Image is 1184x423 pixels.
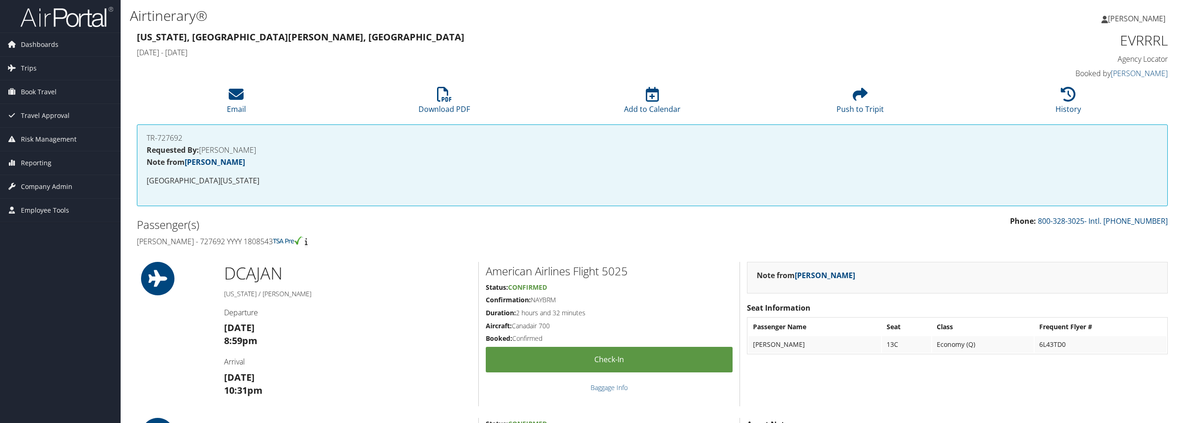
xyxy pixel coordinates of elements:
td: [PERSON_NAME] [748,336,881,353]
strong: Phone: [1010,216,1036,226]
strong: Status: [486,283,508,292]
span: Risk Management [21,128,77,151]
span: Travel Approval [21,104,70,127]
td: Economy (Q) [932,336,1034,353]
h4: [PERSON_NAME] - 727692 YYYY 1808543 [137,236,645,247]
strong: Seat Information [747,303,811,313]
strong: 8:59pm [224,334,257,347]
a: [PERSON_NAME] [795,270,855,280]
h5: NAYBRM [486,295,733,305]
th: Passenger Name [748,319,881,335]
h5: [US_STATE] / [PERSON_NAME] [224,289,471,299]
a: Add to Calendar [624,92,681,114]
strong: Aircraft: [486,321,512,330]
strong: [US_STATE], [GEOGRAPHIC_DATA] [PERSON_NAME], [GEOGRAPHIC_DATA] [137,31,464,43]
td: 13C [882,336,931,353]
strong: Booked: [486,334,512,343]
img: tsa-precheck.png [273,236,303,245]
a: [PERSON_NAME] [185,157,245,167]
a: Email [227,92,246,114]
th: Frequent Flyer # [1035,319,1166,335]
h5: Confirmed [486,334,733,343]
strong: [DATE] [224,371,255,384]
a: [PERSON_NAME] [1101,5,1175,33]
strong: Note from [757,270,855,280]
strong: 10:31pm [224,384,263,397]
a: History [1055,92,1081,114]
a: Check-in [486,347,733,372]
h1: DCA JAN [224,262,471,285]
h4: TR-727692 [147,134,1158,142]
h1: EVRRRL [920,31,1168,50]
h4: Booked by [920,68,1168,78]
span: [PERSON_NAME] [1108,13,1165,24]
h4: Departure [224,307,471,318]
h4: [DATE] - [DATE] [137,47,907,58]
span: Dashboards [21,33,58,56]
a: Download PDF [418,92,470,114]
td: 6L43TD0 [1035,336,1166,353]
th: Class [932,319,1034,335]
h2: American Airlines Flight 5025 [486,263,733,279]
h4: Arrival [224,357,471,367]
span: Reporting [21,151,51,175]
span: Trips [21,57,37,80]
span: Confirmed [508,283,547,292]
th: Seat [882,319,931,335]
h5: 2 hours and 32 minutes [486,308,733,318]
strong: Confirmation: [486,295,531,304]
h5: Canadair 700 [486,321,733,331]
a: [PERSON_NAME] [1111,68,1168,78]
a: 800-328-3025- Intl. [PHONE_NUMBER] [1038,216,1168,226]
p: [GEOGRAPHIC_DATA][US_STATE] [147,175,1158,187]
span: Company Admin [21,175,72,198]
h2: Passenger(s) [137,217,645,233]
strong: Note from [147,157,245,167]
h1: Airtinerary® [130,6,826,26]
span: Employee Tools [21,199,69,222]
h4: [PERSON_NAME] [147,146,1158,154]
strong: [DATE] [224,321,255,334]
span: Book Travel [21,80,57,104]
img: airportal-logo.png [20,6,113,28]
strong: Duration: [486,308,516,317]
a: Baggage Info [591,383,628,392]
a: Push to Tripit [837,92,884,114]
strong: Requested By: [147,145,199,155]
h4: Agency Locator [920,54,1168,64]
